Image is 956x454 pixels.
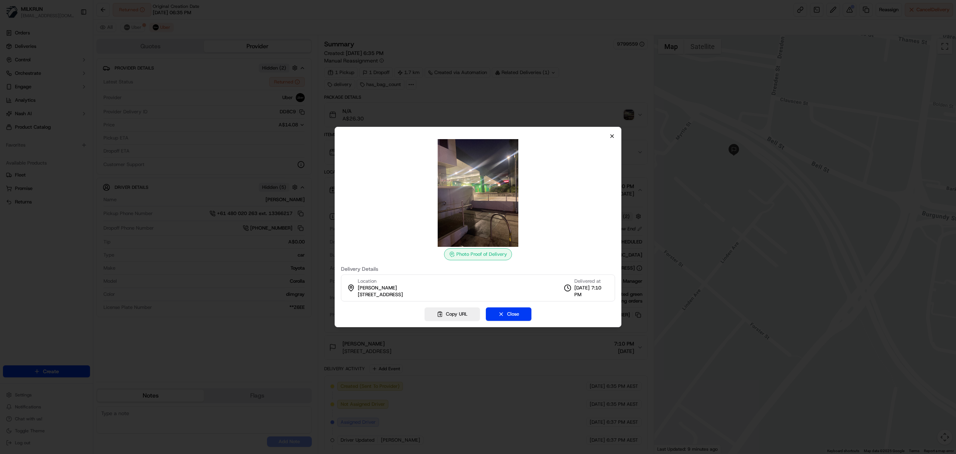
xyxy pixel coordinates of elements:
[574,278,609,285] span: Delivered at
[425,307,480,321] button: Copy URL
[486,307,531,321] button: Close
[341,266,615,272] label: Delivery Details
[574,285,609,298] span: [DATE] 7:10 PM
[358,278,376,285] span: Location
[444,248,512,260] div: Photo Proof of Delivery
[358,285,397,291] span: [PERSON_NAME]
[358,291,403,298] span: [STREET_ADDRESS]
[424,139,532,247] img: photo_proof_of_delivery image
